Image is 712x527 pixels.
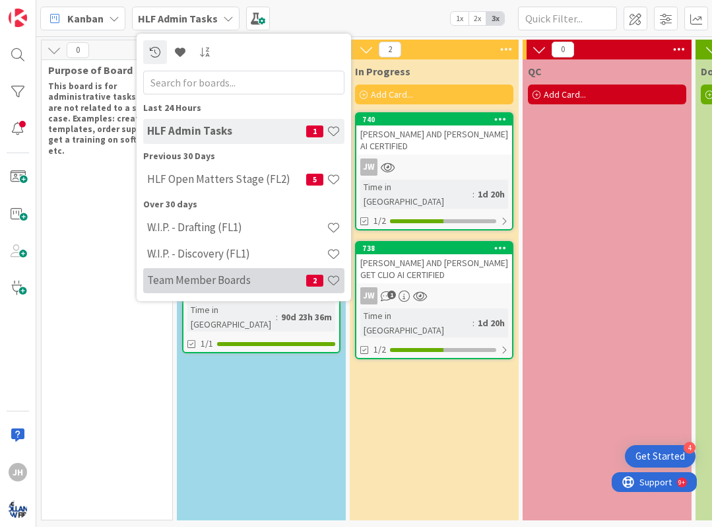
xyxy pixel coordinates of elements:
strong: This board is for administrative tasks that are not related to a specific case. Examples: create ... [48,81,168,157]
div: 9+ [67,5,73,16]
span: 1x [451,12,469,25]
span: 2 [379,42,401,57]
span: 0 [67,42,89,58]
div: JW [356,158,512,176]
h4: HLF Open Matters Stage (FL2) [147,172,306,186]
a: 738[PERSON_NAME] AND [PERSON_NAME] GET CLIO AI CERTIFIEDJWTime in [GEOGRAPHIC_DATA]:1d 20h1/2 [355,241,513,359]
h4: W.I.P. - Discovery (FL1) [147,247,327,260]
div: 4 [684,442,696,454]
div: 740[PERSON_NAME] AND [PERSON_NAME] AI CERTIFIED [356,114,512,155]
div: Get Started [635,450,685,463]
span: : [276,310,278,324]
span: 1/2 [373,343,386,357]
div: Time in [GEOGRAPHIC_DATA] [360,308,472,337]
div: 740 [356,114,512,125]
span: QC [528,65,542,78]
div: 740 [362,115,512,124]
div: Open Get Started checklist, remaining modules: 4 [625,445,696,468]
span: 5 [306,174,323,186]
h4: HLF Admin Tasks [147,124,306,137]
span: 1 [306,125,323,137]
div: [PERSON_NAME] AND [PERSON_NAME] GET CLIO AI CERTIFIED [356,254,512,283]
div: JW [360,158,377,176]
div: 738 [356,242,512,254]
div: Last 24 Hours [143,101,344,115]
span: 2x [469,12,486,25]
a: 740[PERSON_NAME] AND [PERSON_NAME] AI CERTIFIEDJWTime in [GEOGRAPHIC_DATA]:1d 20h1/2 [355,112,513,230]
span: Support [28,2,60,18]
span: : [472,316,474,330]
h4: Team Member Boards [147,273,306,287]
span: 0 [552,42,574,57]
div: 1d 20h [474,187,508,201]
div: JW [360,287,377,304]
div: 1d 20h [474,316,508,330]
img: avatar [9,500,27,518]
div: Time in [GEOGRAPHIC_DATA] [360,180,472,209]
span: 2 [306,275,323,287]
span: 1/1 [201,337,213,351]
h4: W.I.P. - Drafting (FL1) [147,221,327,234]
div: JH [9,463,27,481]
img: Visit kanbanzone.com [9,9,27,27]
span: : [472,187,474,201]
span: In Progress [355,65,410,78]
span: 1 [387,291,396,299]
b: HLF Admin Tasks [138,12,218,25]
span: Add Card... [544,88,586,100]
div: JW [356,287,512,304]
div: 738 [362,244,512,253]
div: 738[PERSON_NAME] AND [PERSON_NAME] GET CLIO AI CERTIFIED [356,242,512,283]
input: Quick Filter... [518,7,617,30]
span: Purpose of Board [48,63,156,77]
span: 3x [486,12,504,25]
input: Search for boards... [143,71,344,94]
span: Kanban [67,11,104,26]
div: Previous 30 Days [143,149,344,163]
div: [PERSON_NAME] AND [PERSON_NAME] AI CERTIFIED [356,125,512,155]
div: Time in [GEOGRAPHIC_DATA] [187,302,276,332]
span: 1/2 [373,214,386,228]
div: 90d 23h 36m [278,310,335,324]
div: Over 30 days [143,197,344,211]
span: Add Card... [371,88,413,100]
